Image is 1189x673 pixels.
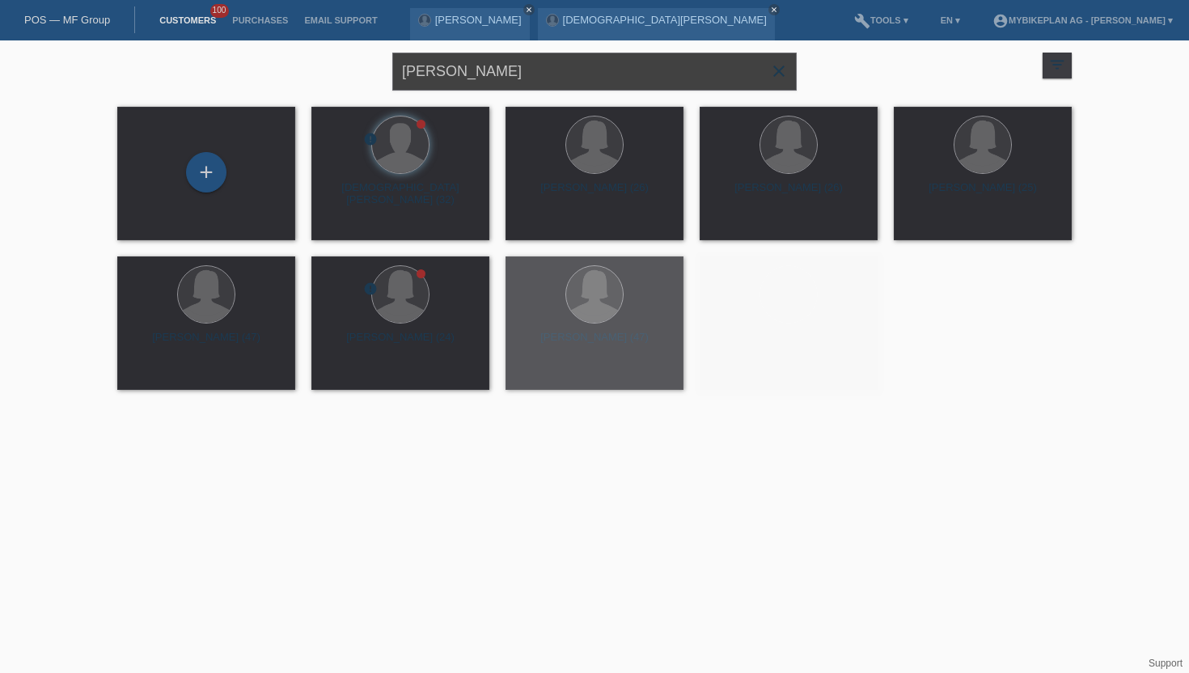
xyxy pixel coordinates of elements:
[363,132,378,149] div: unconfirmed, pending
[518,181,671,207] div: [PERSON_NAME] (26)
[933,15,968,25] a: EN ▾
[324,181,476,207] div: [DEMOGRAPHIC_DATA][PERSON_NAME] (32)
[210,4,230,18] span: 100
[296,15,385,25] a: Email Support
[151,15,224,25] a: Customers
[563,14,767,26] a: [DEMOGRAPHIC_DATA][PERSON_NAME]
[130,331,282,357] div: [PERSON_NAME] (47)
[392,53,797,91] input: Search...
[363,281,378,298] div: unconfirmed, pending
[1048,56,1066,74] i: filter_list
[523,4,535,15] a: close
[224,15,296,25] a: Purchases
[363,281,378,296] i: error
[525,6,533,14] i: close
[992,13,1009,29] i: account_circle
[854,13,870,29] i: build
[713,331,865,357] div: [PERSON_NAME] (43)
[984,15,1181,25] a: account_circleMybikeplan AG - [PERSON_NAME] ▾
[435,14,522,26] a: [PERSON_NAME]
[518,331,671,357] div: [PERSON_NAME] (47)
[187,159,226,186] div: Add customer
[24,14,110,26] a: POS — MF Group
[769,61,789,81] i: close
[768,4,780,15] a: close
[1149,658,1183,669] a: Support
[770,6,778,14] i: close
[324,331,476,357] div: [PERSON_NAME] (24)
[713,181,865,207] div: [PERSON_NAME] (26)
[363,132,378,146] i: error
[907,181,1059,207] div: [PERSON_NAME] (25)
[846,15,916,25] a: buildTools ▾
